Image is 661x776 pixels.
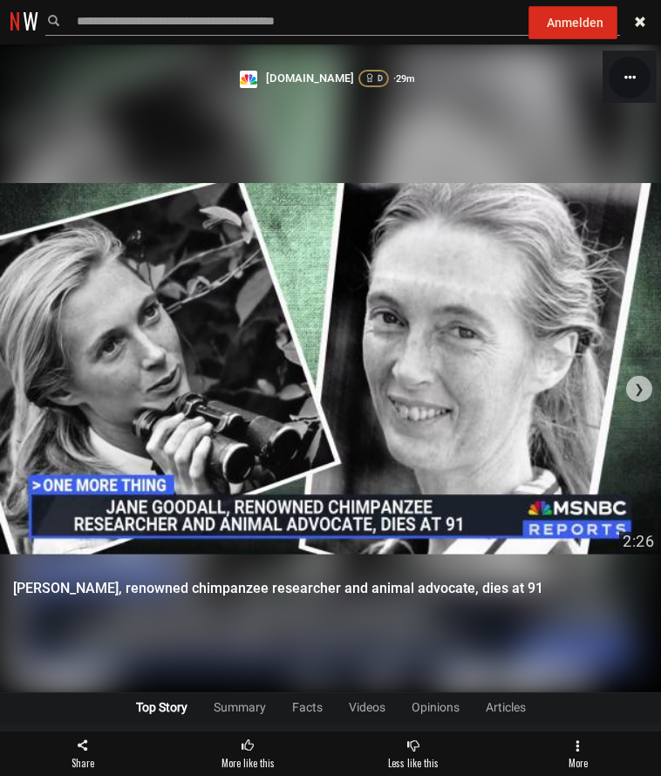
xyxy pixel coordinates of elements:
span: 29m [393,72,415,86]
a: [DOMAIN_NAME] [266,71,354,87]
button: ❯ [617,358,661,419]
label: More like this [167,751,330,775]
label: More [497,751,661,775]
div: Facts [283,693,331,721]
div: Videos [340,693,394,721]
img: Profile picture of MSNBC.com [240,71,257,88]
div: D [365,73,383,85]
div: ❯ [626,376,652,402]
a: D [358,70,389,87]
label: Share [1,751,165,775]
label: Less like this [331,751,495,775]
div: Opinions [403,693,468,721]
span: W [23,4,38,37]
span: Anmelden [547,16,603,30]
div: Summary [205,693,275,721]
button: Anmelden [528,6,617,39]
span: N [9,4,21,37]
div: 2:26 [619,532,658,551]
div: Articles [477,693,535,721]
div: Top Story [127,693,196,721]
